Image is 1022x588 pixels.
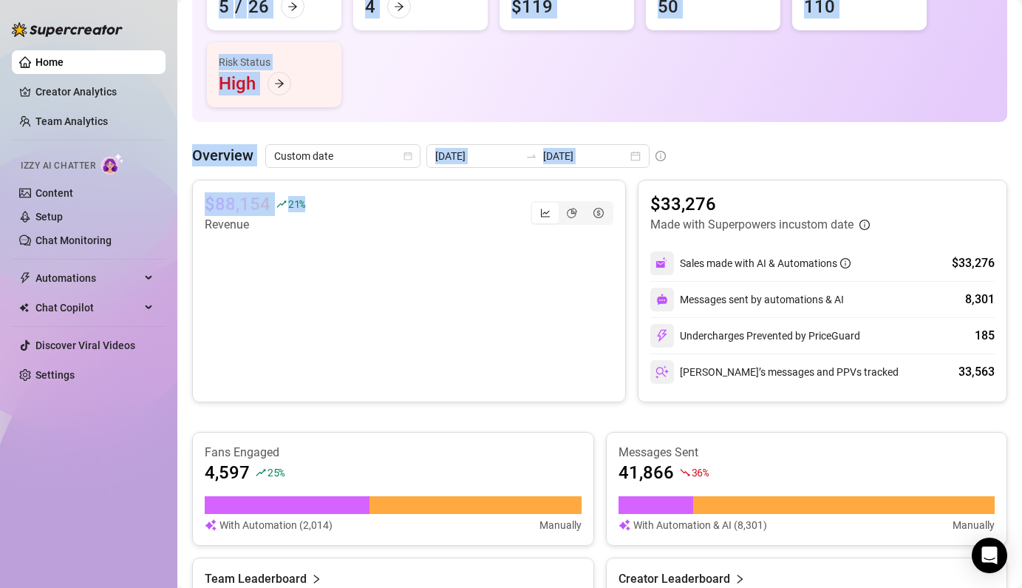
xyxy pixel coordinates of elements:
[680,255,851,271] div: Sales made with AI & Automations
[205,216,305,234] article: Revenue
[633,517,767,533] article: With Automation & AI (8,301)
[680,467,690,478] span: fall
[219,54,330,70] div: Risk Status
[403,152,412,160] span: calendar
[394,1,404,12] span: arrow-right
[288,197,305,211] span: 21 %
[656,294,668,305] img: svg%3e
[953,517,995,533] article: Manually
[655,329,669,342] img: svg%3e
[655,257,669,270] img: svg%3e
[975,327,995,345] div: 185
[274,145,412,167] span: Custom date
[735,570,745,588] span: right
[952,254,995,272] div: $33,276
[192,144,253,166] article: Overview
[525,150,537,162] span: to
[219,517,333,533] article: With Automation (2,014)
[650,288,844,311] div: Messages sent by automations & AI
[965,291,995,308] div: 8,301
[567,208,577,218] span: pie-chart
[540,208,551,218] span: line-chart
[35,296,140,320] span: Chat Copilot
[205,517,217,533] img: svg%3e
[972,538,1007,573] div: Open Intercom Messenger
[593,208,604,218] span: dollar-circle
[35,211,63,223] a: Setup
[205,461,250,484] article: 4,597
[840,258,851,268] span: info-circle
[619,570,730,588] article: Creator Leaderboard
[619,517,630,533] img: svg%3e
[276,199,287,209] span: rise
[35,80,154,104] a: Creator Analytics
[256,467,266,478] span: rise
[35,187,73,199] a: Content
[35,234,112,246] a: Chat Monitoring
[859,220,870,230] span: info-circle
[650,360,899,384] div: [PERSON_NAME]’s messages and PPVs tracked
[311,570,321,588] span: right
[650,324,860,348] div: Undercharges Prevented by PriceGuard
[655,365,669,379] img: svg%3e
[958,363,995,381] div: 33,563
[205,192,270,216] article: $88,154
[268,465,285,479] span: 25 %
[205,445,582,461] article: Fans Engaged
[531,201,613,225] div: segmented control
[650,192,870,216] article: $33,276
[35,115,108,127] a: Team Analytics
[619,445,995,461] article: Messages Sent
[35,369,75,381] a: Settings
[205,570,307,588] article: Team Leaderboard
[539,517,582,533] article: Manually
[19,272,31,284] span: thunderbolt
[435,148,519,164] input: Start date
[12,22,123,37] img: logo-BBDzfeDw.svg
[655,151,666,161] span: info-circle
[525,150,537,162] span: swap-right
[619,461,674,484] article: 41,866
[650,216,854,234] article: Made with Superpowers in custom date
[35,266,140,290] span: Automations
[101,153,124,175] img: AI Chatter
[35,56,64,68] a: Home
[287,1,298,12] span: arrow-right
[19,303,29,313] img: Chat Copilot
[274,78,285,89] span: arrow-right
[35,339,135,351] a: Discover Viral Videos
[21,159,95,173] span: Izzy AI Chatter
[543,148,627,164] input: End date
[692,465,709,479] span: 36 %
